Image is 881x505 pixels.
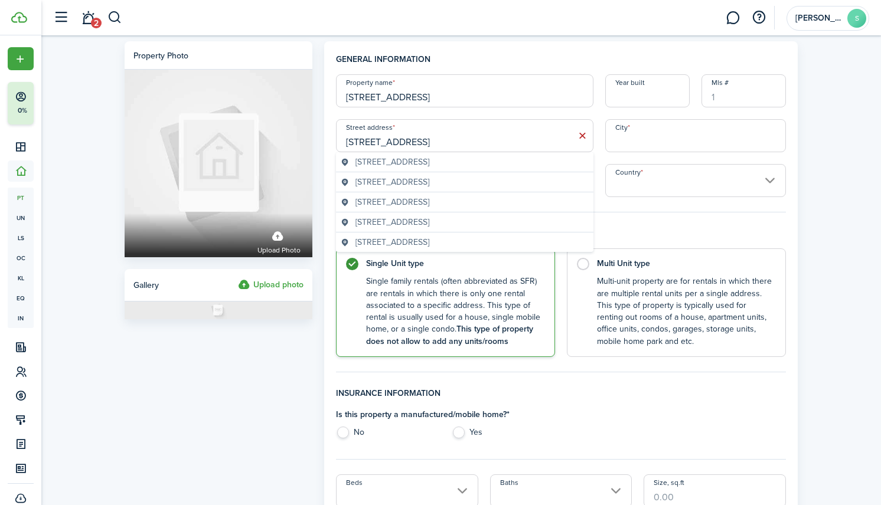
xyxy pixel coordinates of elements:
[722,3,744,33] a: Messaging
[366,323,533,347] b: This type of property does not allow to add any units/rooms
[597,258,774,270] control-radio-card-title: Multi Unit type
[336,427,439,444] label: No
[355,216,429,228] span: [STREET_ADDRESS]
[452,427,555,444] label: Yes
[355,176,429,188] span: [STREET_ADDRESS]
[355,236,429,248] span: [STREET_ADDRESS]
[77,3,99,33] a: Notifications
[125,301,312,319] img: Photo placeholder
[749,8,769,28] button: Open resource center
[336,53,786,74] h4: General information
[355,196,429,208] span: [STREET_ADDRESS]
[8,268,34,288] a: kl
[133,279,159,291] span: Gallery
[8,82,106,124] button: 0%
[91,18,102,28] span: 2
[8,248,34,268] a: oc
[597,276,774,347] control-radio-card-description: Multi-unit property are for rentals in which there are multiple rental units per a single address...
[50,6,72,29] button: Open sidebar
[11,12,27,23] img: TenantCloud
[8,208,34,228] a: un
[336,408,555,421] h4: Is this property a manufactured/mobile home? *
[8,288,34,308] a: eq
[366,258,543,270] control-radio-card-title: Single Unit type
[366,276,543,347] control-radio-card-description: Single family rentals (often abbreviated as SFR) are rentals in which there is only one rental as...
[336,387,786,408] h4: Insurance information
[133,50,188,62] div: Property photo
[8,228,34,248] a: ls
[336,119,593,152] input: Start typing the address and then select from the dropdown
[8,47,34,70] button: Open menu
[8,308,34,328] a: in
[701,74,786,107] input: 1
[257,225,301,256] label: Upload photo
[257,244,301,256] span: Upload photo
[355,156,429,168] span: [STREET_ADDRESS]
[8,188,34,208] a: pt
[107,8,122,28] button: Search
[847,9,866,28] avatar-text: S
[795,14,843,22] span: Sara
[15,106,30,116] p: 0%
